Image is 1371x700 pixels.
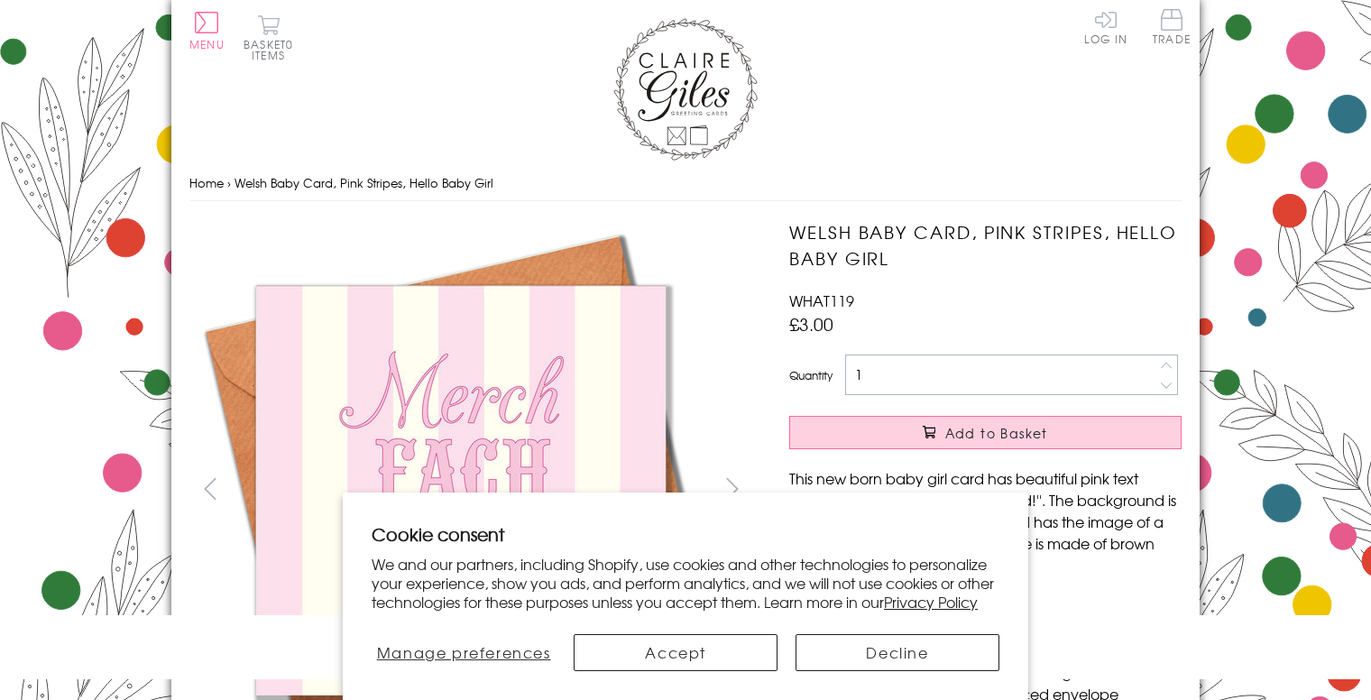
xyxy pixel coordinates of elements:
[189,174,224,191] a: Home
[1153,9,1191,44] span: Trade
[227,174,231,191] span: ›
[789,416,1182,449] button: Add to Basket
[235,174,493,191] span: Welsh Baby Card, Pink Stripes, Hello Baby Girl
[372,555,999,611] p: We and our partners, including Shopify, use cookies and other technologies to personalize your ex...
[189,36,225,52] span: Menu
[1153,9,1191,48] a: Trade
[244,14,293,60] button: Basket0 items
[884,591,978,612] a: Privacy Policy
[377,641,551,663] span: Manage preferences
[789,290,854,311] span: WHAT119
[613,18,758,161] img: Claire Giles Greetings Cards
[789,219,1182,272] h1: Welsh Baby Card, Pink Stripes, Hello Baby Girl
[1084,9,1127,44] a: Log In
[713,468,753,509] button: next
[945,424,1048,442] span: Add to Basket
[372,521,999,547] h2: Cookie consent
[574,634,778,671] button: Accept
[252,36,293,63] span: 0 items
[796,634,999,671] button: Decline
[189,165,1182,202] nav: breadcrumbs
[372,634,556,671] button: Manage preferences
[189,12,225,50] button: Menu
[189,468,230,509] button: prev
[789,467,1182,576] p: This new born baby girl card has beautiful pink text saying 'Merch fach. Croesco i'r byd!''. The ...
[789,367,833,383] label: Quantity
[789,311,833,336] span: £3.00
